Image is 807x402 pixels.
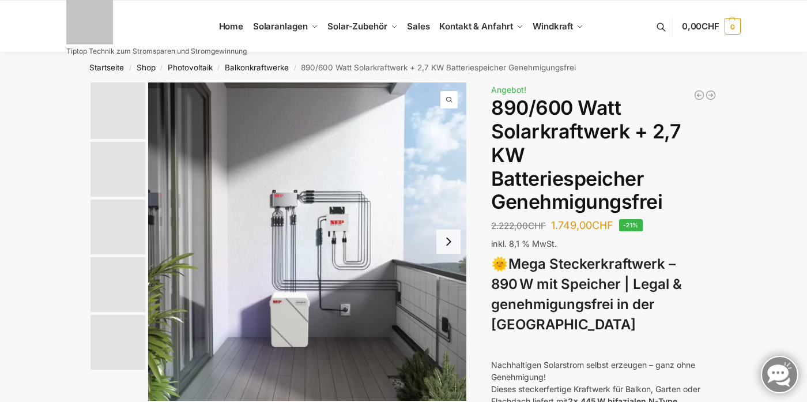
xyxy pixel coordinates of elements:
a: Sales [402,1,435,52]
span: 0 [725,18,741,35]
span: Angebot! [491,85,526,95]
a: Steckerkraftwerk mit 2,7kwh-SpeicherBalkonkraftwerk mit 27kw Speicher [148,82,466,401]
p: Tiptop Technik zum Stromsparen und Stromgewinnung [66,48,247,55]
span: inkl. 8,1 % MwSt. [491,239,557,249]
a: Startseite [89,63,124,72]
span: / [213,63,225,73]
a: Solaranlagen [248,1,322,52]
a: Windkraft [528,1,589,52]
img: Bificial 30 % mehr Leistung [90,315,145,370]
bdi: 2.222,00 [491,220,546,231]
span: Solar-Zubehör [327,21,387,32]
a: Balkonkraftwerk 890 Watt Solarmodulleistung mit 2kW/h Zendure Speicher [705,89,717,101]
span: / [289,63,301,73]
nav: Breadcrumb [66,52,741,82]
span: Solaranlagen [253,21,308,32]
bdi: 1.749,00 [551,219,613,231]
img: Balkonkraftwerk mit 2,7kw Speicher [90,142,145,197]
a: 0,00CHF 0 [682,9,741,44]
a: Solar-Zubehör [323,1,402,52]
span: / [156,63,168,73]
a: Shop [137,63,156,72]
img: Bificial im Vergleich zu billig Modulen [90,200,145,254]
span: Kontakt & Anfahrt [439,21,512,32]
span: Windkraft [533,21,573,32]
a: Photovoltaik [168,63,213,72]
h3: 🌞 [491,254,717,335]
span: CHF [702,21,719,32]
span: -21% [619,219,643,231]
span: CHF [528,220,546,231]
img: Balkonkraftwerk mit 2,7kw Speicher [148,82,466,401]
a: Balkonkraftwerk 405/600 Watt erweiterbar [693,89,705,101]
strong: Mega Steckerkraftwerk – 890 W mit Speicher | Legal & genehmigungsfrei in der [GEOGRAPHIC_DATA] [491,256,682,332]
span: 0,00 [682,21,719,32]
span: / [124,63,136,73]
img: Balkonkraftwerk mit 2,7kw Speicher [90,82,145,139]
img: BDS1000 [90,257,145,312]
a: Balkonkraftwerke [225,63,289,72]
span: Sales [407,21,430,32]
button: Next slide [436,230,461,254]
span: CHF [592,219,613,231]
a: Kontakt & Anfahrt [435,1,528,52]
h1: 890/600 Watt Solarkraftwerk + 2,7 KW Batteriespeicher Genehmigungsfrei [491,96,717,214]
